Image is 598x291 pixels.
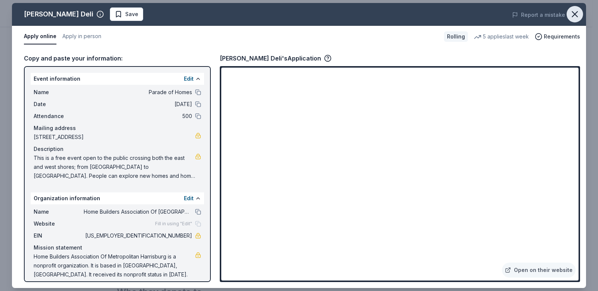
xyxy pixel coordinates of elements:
[110,7,143,21] button: Save
[34,219,84,228] span: Website
[34,243,201,252] div: Mission statement
[155,221,192,227] span: Fill in using "Edit"
[34,88,84,97] span: Name
[34,252,195,279] span: Home Builders Association Of Metropolitan Harrisburg is a nonprofit organization. It is based in ...
[84,231,192,240] span: [US_EMPLOYER_IDENTIFICATION_NUMBER]
[24,53,211,63] div: Copy and paste your information:
[62,29,101,44] button: Apply in person
[31,73,204,85] div: Event information
[444,31,468,42] div: Rolling
[544,32,580,41] span: Requirements
[24,8,93,20] div: [PERSON_NAME] Deli
[34,145,201,154] div: Description
[34,207,84,216] span: Name
[512,10,565,19] button: Report a mistake
[184,74,194,83] button: Edit
[31,192,204,204] div: Organization information
[84,207,192,216] span: Home Builders Association Of [GEOGRAPHIC_DATA]
[34,100,84,109] span: Date
[474,32,529,41] div: 5 applies last week
[34,154,195,180] span: This is a free event open to the public crossing both the east and west shores; from [GEOGRAPHIC_...
[125,10,138,19] span: Save
[84,88,192,97] span: Parade of Homes
[34,124,201,133] div: Mailing address
[84,100,192,109] span: [DATE]
[34,133,195,142] span: [STREET_ADDRESS]
[24,29,56,44] button: Apply online
[34,231,84,240] span: EIN
[502,263,576,278] a: Open on their website
[535,32,580,41] button: Requirements
[184,194,194,203] button: Edit
[34,112,84,121] span: Attendance
[84,112,192,121] span: 500
[220,53,332,63] div: [PERSON_NAME] Deli's Application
